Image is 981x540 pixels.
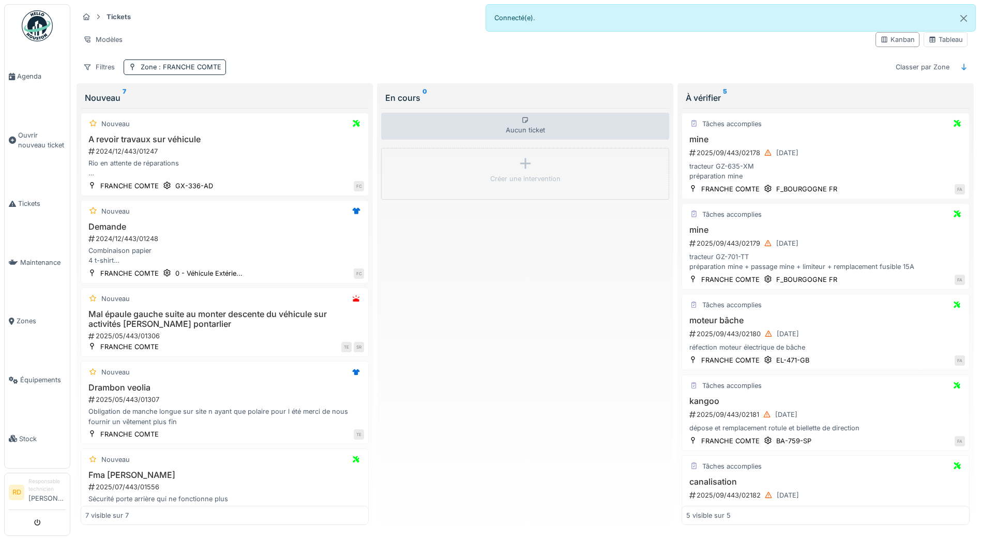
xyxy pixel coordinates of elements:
[100,268,159,278] div: FRANCHE COMTE
[688,327,965,340] div: 2025/09/443/02180
[85,383,364,393] h3: Drambon veolia
[686,504,965,514] div: lavage et rinçage évacuation évier de salle chauffeur + lavage canalisation arrière
[686,423,965,433] div: dépose et remplacement rotule et biellette de direction
[701,275,760,284] div: FRANCHE COMTE
[775,410,797,419] div: [DATE]
[776,184,837,194] div: F_BOURGOGNE FR
[123,92,126,104] sup: 7
[385,92,665,104] div: En cours
[952,5,975,32] button: Close
[20,258,66,267] span: Maintenance
[702,381,762,391] div: Tâches accomplies
[100,342,159,352] div: FRANCHE COMTE
[87,482,364,492] div: 2025/07/443/01556
[9,477,66,510] a: RD Responsable technicien[PERSON_NAME]
[354,342,364,352] div: SR
[702,300,762,310] div: Tâches accomplies
[688,408,965,421] div: 2025/09/443/02181
[87,234,364,244] div: 2024/12/443/01248
[702,461,762,471] div: Tâches accomplies
[686,134,965,144] h3: mine
[5,409,70,468] a: Stock
[702,119,762,129] div: Tâches accomplies
[776,238,798,248] div: [DATE]
[381,113,669,140] div: Aucun ticket
[341,342,352,352] div: TE
[5,351,70,410] a: Équipements
[686,92,965,104] div: À vérifier
[955,275,965,285] div: FA
[776,436,811,446] div: BA-759-SP
[28,477,66,493] div: Responsable technicien
[686,252,965,272] div: tracteur GZ-701-TT préparation mine + passage mine + limiteur + remplacement fusible 15A
[686,511,731,520] div: 5 visible sur 5
[17,316,66,326] span: Zones
[723,92,727,104] sup: 5
[686,225,965,235] h3: mine
[85,246,364,265] div: Combinaison papier 4 t-shirt 1 Bonnet
[490,174,561,184] div: Créer une intervention
[85,511,129,520] div: 7 visible sur 7
[776,355,809,365] div: EL-471-GB
[354,429,364,440] div: TE
[100,181,159,191] div: FRANCHE COMTE
[880,35,915,44] div: Kanban
[100,429,159,439] div: FRANCHE COMTE
[175,268,243,278] div: 0 - Véhicule Extérie...
[157,63,221,71] span: : FRANCHE COMTE
[19,434,66,444] span: Stock
[5,292,70,351] a: Zones
[955,355,965,366] div: FA
[102,12,135,22] strong: Tickets
[17,71,66,81] span: Agenda
[85,222,364,232] h3: Demande
[22,10,53,41] img: Badge_color-CXgf-gQk.svg
[141,62,221,72] div: Zone
[701,436,760,446] div: FRANCHE COMTE
[776,275,837,284] div: F_BOURGOGNE FR
[686,477,965,487] h3: canalisation
[175,181,213,191] div: GX-336-AD
[18,130,66,150] span: Ouvrir nouveau ticket
[85,309,364,329] h3: Mal épaule gauche suite au monter descente du véhicule sur activités [PERSON_NAME] pontarlier
[354,268,364,279] div: FC
[28,477,66,507] li: [PERSON_NAME]
[87,146,364,156] div: 2024/12/443/01247
[87,395,364,404] div: 2025/05/443/01307
[87,331,364,341] div: 2025/05/443/01306
[776,148,798,158] div: [DATE]
[686,342,965,352] div: réfection moteur électrique de bâche
[486,4,976,32] div: Connecté(e).
[85,134,364,144] h3: A revoir travaux sur véhicule
[85,470,364,480] h3: Fma [PERSON_NAME]
[85,407,364,426] div: Obligation de manche longue sur site n ayant que polaire pour l été merci de nous fournir un vête...
[777,329,799,339] div: [DATE]
[688,237,965,250] div: 2025/09/443/02179
[101,455,130,464] div: Nouveau
[688,146,965,159] div: 2025/09/443/02178
[101,206,130,216] div: Nouveau
[5,47,70,106] a: Agenda
[85,158,364,178] div: Rio en attente de réparations Lumière de plafonnier a regardé disfonctionnement Volets de grille ...
[85,92,365,104] div: Nouveau
[688,489,965,502] div: 2025/09/443/02182
[422,92,427,104] sup: 0
[955,184,965,194] div: FA
[701,184,760,194] div: FRANCHE COMTE
[777,490,799,500] div: [DATE]
[5,174,70,233] a: Tickets
[101,119,130,129] div: Nouveau
[9,485,24,500] li: RD
[101,367,130,377] div: Nouveau
[79,32,127,47] div: Modèles
[701,355,760,365] div: FRANCHE COMTE
[5,106,70,175] a: Ouvrir nouveau ticket
[686,396,965,406] h3: kangoo
[79,59,119,74] div: Filtres
[702,209,762,219] div: Tâches accomplies
[955,436,965,446] div: FA
[686,316,965,325] h3: moteur bâche
[891,59,954,74] div: Classer par Zone
[18,199,66,208] span: Tickets
[20,375,66,385] span: Équipements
